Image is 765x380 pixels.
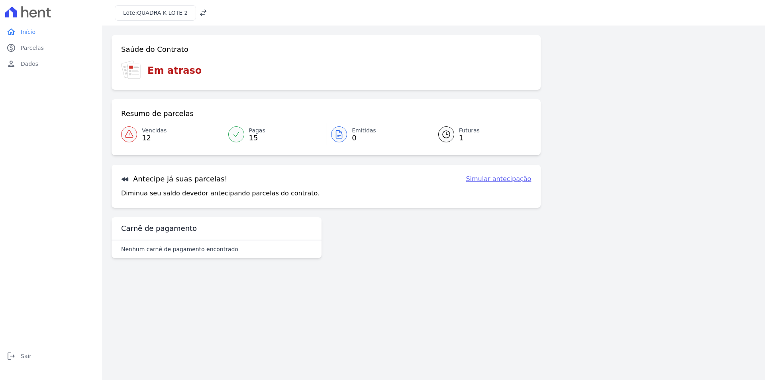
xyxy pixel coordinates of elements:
[466,174,531,184] a: Simular antecipação
[3,56,99,72] a: personDados
[121,174,228,184] h3: Antecipe já suas parcelas!
[121,109,194,118] h3: Resumo de parcelas
[142,126,167,135] span: Vencidas
[142,135,167,141] span: 12
[459,135,480,141] span: 1
[121,123,224,146] a: Vencidas 12
[121,45,188,54] h3: Saúde do Contrato
[21,44,44,52] span: Parcelas
[21,60,38,68] span: Dados
[3,348,99,364] a: logoutSair
[326,123,429,146] a: Emitidas 0
[352,126,376,135] span: Emitidas
[459,126,480,135] span: Futuras
[6,59,16,69] i: person
[147,63,202,78] h3: Em atraso
[121,189,320,198] p: Diminua seu saldo devedor antecipando parcelas do contrato.
[137,10,188,16] span: QUADRA K LOTE 2
[249,135,265,141] span: 15
[6,27,16,37] i: home
[123,9,188,17] h3: Lote:
[6,351,16,361] i: logout
[3,40,99,56] a: paidParcelas
[249,126,265,135] span: Pagas
[429,123,532,146] a: Futuras 1
[121,245,238,253] p: Nenhum carnê de pagamento encontrado
[224,123,326,146] a: Pagas 15
[21,28,35,36] span: Início
[21,352,31,360] span: Sair
[121,224,197,233] h3: Carnê de pagamento
[6,43,16,53] i: paid
[3,24,99,40] a: homeInício
[352,135,376,141] span: 0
